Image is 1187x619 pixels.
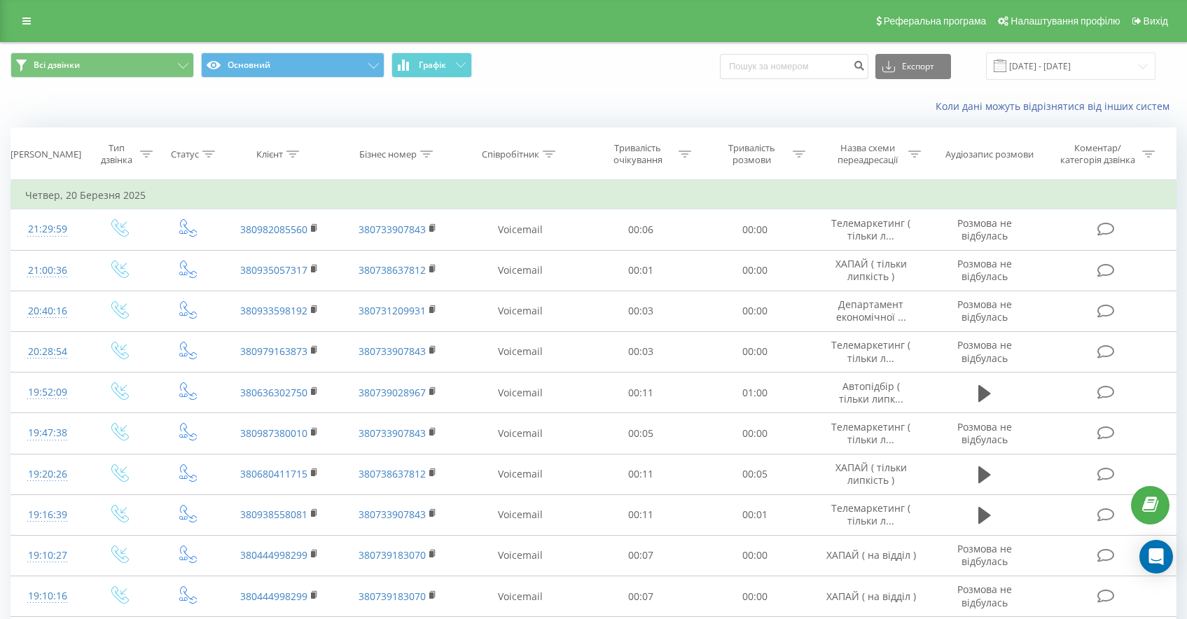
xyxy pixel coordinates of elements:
td: Voicemail [457,535,584,576]
a: 380733907843 [359,508,426,521]
td: 00:00 [698,209,812,250]
a: 380933598192 [240,304,307,317]
span: Розмова не відбулась [957,338,1012,364]
div: Співробітник [482,148,539,160]
span: Налаштування профілю [1011,15,1120,27]
span: Розмова не відбулась [957,298,1012,324]
span: Графік [419,60,446,70]
span: Розмова не відбулась [957,216,1012,242]
button: Графік [391,53,472,78]
span: Телемаркетинг ( тільки л... [831,420,910,446]
td: 00:05 [584,413,697,454]
td: Voicemail [457,454,584,494]
a: 380731209931 [359,304,426,317]
a: 380444998299 [240,590,307,603]
td: 00:00 [698,291,812,331]
a: 380636302750 [240,386,307,399]
a: 380987380010 [240,426,307,440]
div: Статус [171,148,199,160]
td: Voicemail [457,291,584,331]
td: Voicemail [457,576,584,617]
a: 380733907843 [359,223,426,236]
td: Четвер, 20 Березня 2025 [11,181,1176,209]
a: Коли дані можуть відрізнятися вiд інших систем [936,99,1176,113]
div: Клієнт [256,148,283,160]
td: 00:00 [698,413,812,454]
td: ХАПАЙ ( на відділ ) [812,576,930,617]
td: 00:01 [698,494,812,535]
td: ХАПАЙ ( тільки липкість ) [812,250,930,291]
div: 21:00:36 [25,257,69,284]
span: Вихід [1144,15,1168,27]
span: Всі дзвінки [34,60,80,71]
td: 00:11 [584,454,697,494]
button: Основний [201,53,384,78]
div: 19:16:39 [25,501,69,529]
td: 00:00 [698,535,812,576]
a: 380739183070 [359,548,426,562]
td: Voicemail [457,331,584,372]
td: ХАПАЙ ( на відділ ) [812,535,930,576]
td: Voicemail [457,494,584,535]
td: 00:03 [584,331,697,372]
span: Автопідбір ( тільки липк... [839,380,903,405]
a: 380739183070 [359,590,426,603]
span: Розмова не відбулась [957,420,1012,446]
td: 00:00 [698,576,812,617]
div: 20:28:54 [25,338,69,366]
div: 19:47:38 [25,419,69,447]
div: 19:52:09 [25,379,69,406]
td: 00:00 [698,331,812,372]
div: 19:10:16 [25,583,69,610]
span: Розмова не відбулась [957,542,1012,568]
a: 380738637812 [359,263,426,277]
td: Voicemail [457,373,584,413]
a: 380733907843 [359,426,426,440]
a: 380444998299 [240,548,307,562]
div: Назва схеми переадресації [830,142,905,166]
div: Тривалість розмови [714,142,789,166]
td: 01:00 [698,373,812,413]
div: Тривалість очікування [600,142,675,166]
div: Аудіозапис розмови [945,148,1034,160]
td: 00:07 [584,576,697,617]
input: Пошук за номером [720,54,868,79]
div: 19:10:27 [25,542,69,569]
a: 380935057317 [240,263,307,277]
span: Розмова не відбулась [957,583,1012,608]
a: 380739028967 [359,386,426,399]
button: Всі дзвінки [11,53,194,78]
td: 00:00 [698,250,812,291]
span: Телемаркетинг ( тільки л... [831,501,910,527]
div: 19:20:26 [25,461,69,488]
td: Voicemail [457,209,584,250]
td: 00:06 [584,209,697,250]
span: Департамент економічної ... [836,298,906,324]
button: Експорт [875,54,951,79]
span: Телемаркетинг ( тільки л... [831,338,910,364]
span: Розмова не відбулась [957,257,1012,283]
a: 380738637812 [359,467,426,480]
a: 380938558081 [240,508,307,521]
td: 00:05 [698,454,812,494]
div: Бізнес номер [359,148,417,160]
div: 20:40:16 [25,298,69,325]
a: 380979163873 [240,345,307,358]
td: ХАПАЙ ( тільки липкість ) [812,454,930,494]
div: Коментар/категорія дзвінка [1057,142,1139,166]
span: Телемаркетинг ( тільки л... [831,216,910,242]
td: Voicemail [457,413,584,454]
a: 380680411715 [240,467,307,480]
td: 00:11 [584,494,697,535]
div: Тип дзвінка [96,142,137,166]
td: 00:01 [584,250,697,291]
a: 380733907843 [359,345,426,358]
a: 380982085560 [240,223,307,236]
div: [PERSON_NAME] [11,148,81,160]
td: Voicemail [457,250,584,291]
div: 21:29:59 [25,216,69,243]
td: 00:11 [584,373,697,413]
td: 00:03 [584,291,697,331]
td: 00:07 [584,535,697,576]
div: Open Intercom Messenger [1139,540,1173,573]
